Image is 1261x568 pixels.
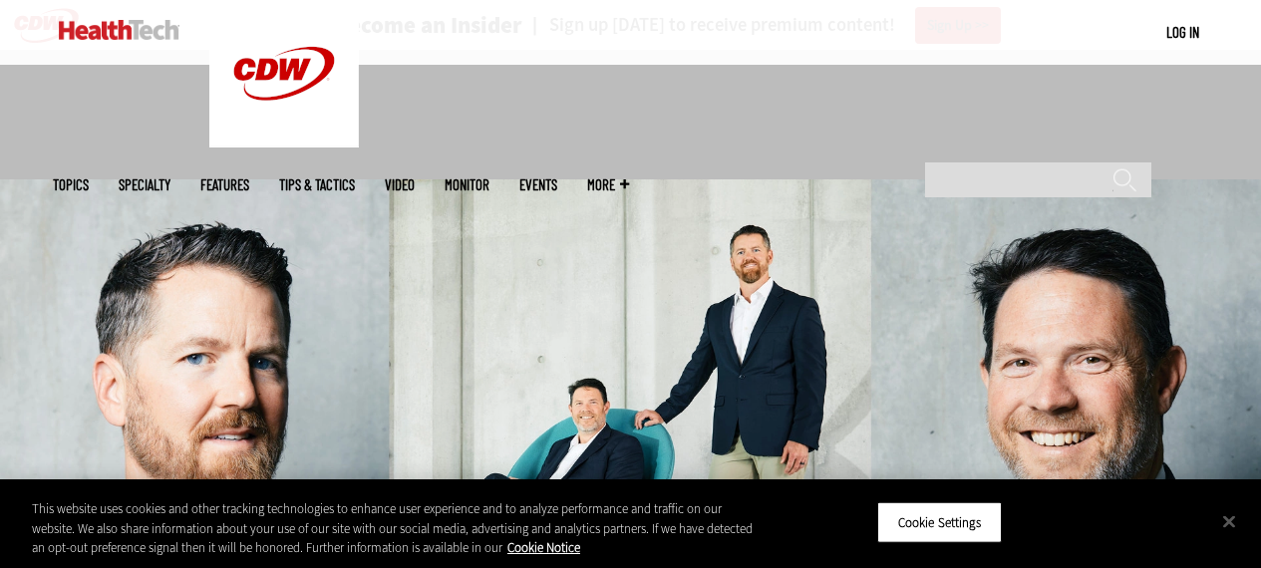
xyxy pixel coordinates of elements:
[519,177,557,192] a: Events
[445,177,489,192] a: MonITor
[1166,22,1199,43] div: User menu
[279,177,355,192] a: Tips & Tactics
[1166,23,1199,41] a: Log in
[877,501,1002,543] button: Cookie Settings
[507,539,580,556] a: More information about your privacy
[587,177,629,192] span: More
[32,499,757,558] div: This website uses cookies and other tracking technologies to enhance user experience and to analy...
[53,177,89,192] span: Topics
[59,20,179,40] img: Home
[1207,499,1251,543] button: Close
[119,177,170,192] span: Specialty
[385,177,415,192] a: Video
[200,177,249,192] a: Features
[209,132,359,152] a: CDW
